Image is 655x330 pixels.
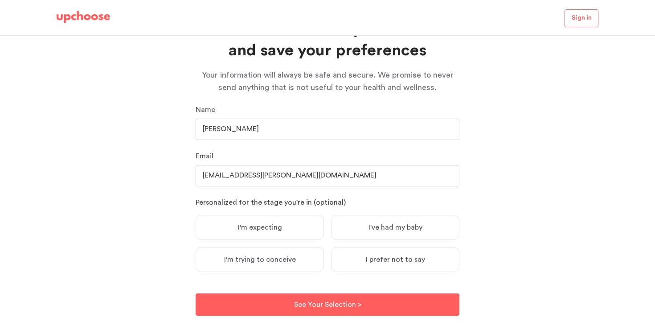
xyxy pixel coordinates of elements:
[196,69,459,94] p: Your information will always be safe and secure. We promise to never send anything that is not us...
[196,165,459,186] input: Your email here....
[294,299,361,310] p: See Your Selection >
[196,151,459,161] p: Email
[196,293,459,316] button: See Your Selection >
[196,104,459,115] p: Name
[238,223,282,232] span: I'm expecting
[196,197,459,208] p: Personalized for the stage you're in (optional)
[366,255,425,264] span: I prefer not to say
[57,11,110,23] img: UpChoose
[196,119,459,140] input: Your name here....
[224,255,296,264] span: I'm trying to conceive
[368,223,422,232] span: I've had my baby
[565,9,598,27] a: Sign in
[57,11,110,27] a: UpChoose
